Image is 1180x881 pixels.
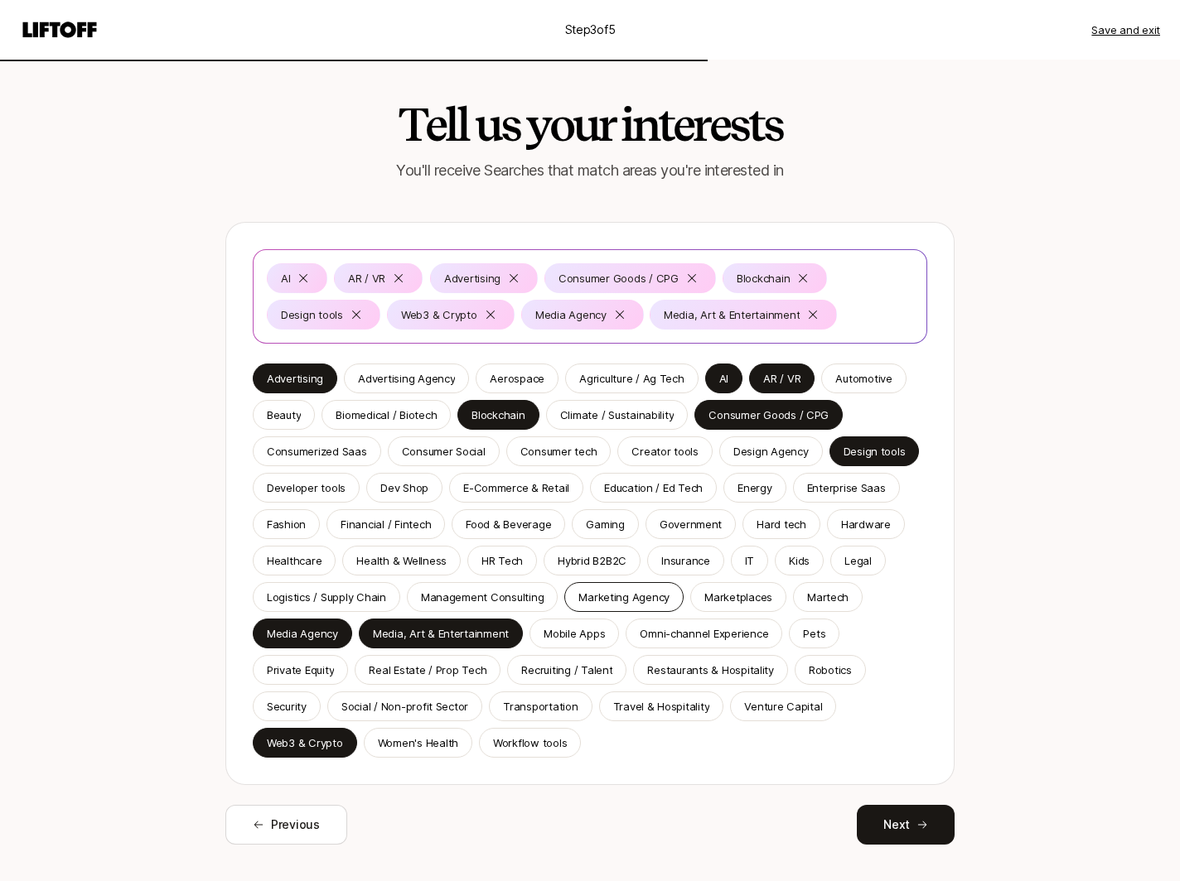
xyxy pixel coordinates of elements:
p: Media, Art & Entertainment [373,625,509,642]
p: Security [267,698,307,715]
p: AI [281,270,290,286]
div: Travel & Hospitality [613,698,710,715]
p: Consumer Goods / CPG [559,270,679,286]
p: Consumer tech [520,443,597,460]
div: Transportation [503,698,578,715]
p: Management Consulting [421,589,544,605]
div: Omni-channel Experience [640,625,768,642]
p: Advertising [267,370,323,387]
span: Previous [271,815,320,835]
div: Mobile Apps [544,625,605,642]
p: Design tools [281,306,343,323]
p: Martech [807,589,849,605]
p: Workflow tools [493,734,567,751]
div: Dev Shop [380,479,428,496]
p: Energy [737,479,771,496]
div: Climate / Sustainability [560,407,675,423]
p: IT [745,552,754,569]
p: Agriculture / Ag Tech [579,370,684,387]
div: Logistics / Supply Chain [267,589,386,605]
div: AR / VR [348,270,385,286]
p: Consumer Social [402,443,486,460]
p: Healthcare [267,552,322,569]
p: Advertising Agency [358,370,455,387]
div: Design Agency [733,443,809,460]
p: Marketplaces [704,589,772,605]
p: Step 3 of 5 [565,20,616,40]
p: Creator tools [631,443,699,460]
div: Biomedical / Biotech [336,407,437,423]
p: Consumerized Saas [267,443,367,460]
p: Real Estate / Prop Tech [369,662,486,678]
p: Web3 & Crypto [267,734,343,751]
p: AR / VR [763,370,800,387]
div: Kids [789,552,810,569]
p: Blockchain [737,270,790,286]
p: Developer tools [267,479,346,496]
p: Advertising [444,270,501,286]
p: Health & Wellness [356,552,447,569]
p: Food & Beverage [466,516,551,532]
div: Financial / Fintech [341,516,431,532]
p: Education / Ed Tech [604,479,703,496]
div: Design tools [844,443,906,460]
p: Hard tech [757,516,806,532]
p: Blockchain [472,407,525,423]
p: E-Commerce & Retail [463,479,569,496]
p: Private Equity [267,662,334,678]
p: HR Tech [481,552,523,569]
p: Aerospace [490,370,544,387]
p: Hardware [841,516,891,532]
p: Recruiting / Talent [521,662,612,678]
p: Media, Art & Entertainment [664,306,800,323]
p: Consumer Goods / CPG [708,407,829,423]
button: Next [857,805,955,845]
p: Social / Non-profit Sector [341,698,468,715]
p: Media Agency [535,306,607,323]
p: Legal [844,552,872,569]
p: Enterprise Saas [807,479,886,496]
p: Robotics [809,662,852,678]
p: You'll receive Searches that match areas you're interested in [217,159,963,182]
p: Automotive [835,370,892,387]
p: Pets [803,625,825,642]
div: Insurance [661,552,710,569]
p: Women's Health [378,734,458,751]
p: Government [660,516,722,532]
p: Fashion [267,516,306,532]
div: Beauty [267,407,301,423]
p: Media Agency [267,625,338,642]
